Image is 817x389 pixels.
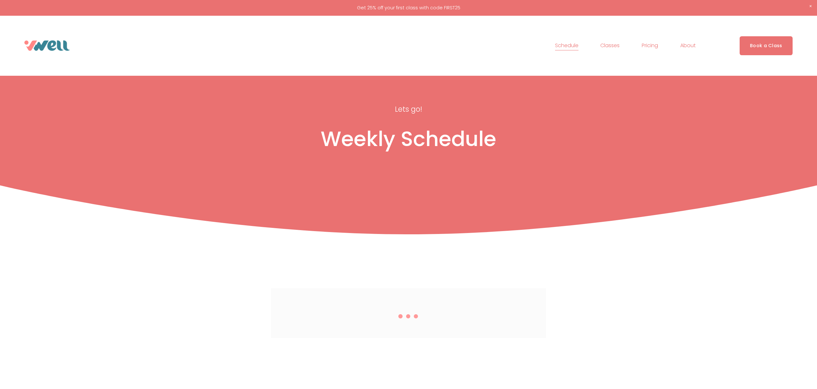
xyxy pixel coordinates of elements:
span: About [680,41,696,50]
img: VWell [24,40,70,51]
p: Lets go! [329,103,488,116]
a: folder dropdown [600,40,620,51]
a: Book a Class [740,36,793,55]
h1: Weekly Schedule [216,126,601,152]
a: Pricing [642,40,658,51]
span: Classes [600,41,620,50]
a: Schedule [555,40,578,51]
a: folder dropdown [680,40,696,51]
